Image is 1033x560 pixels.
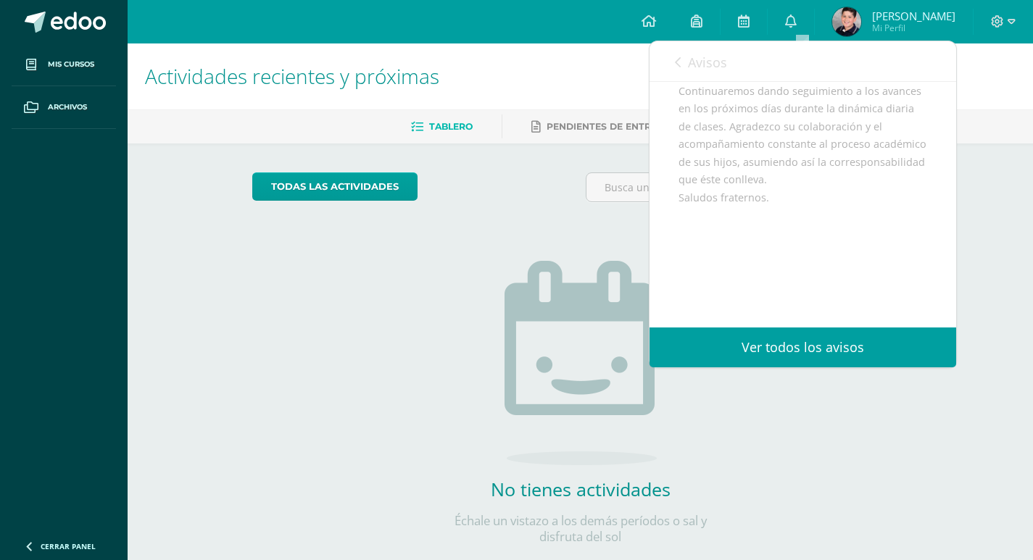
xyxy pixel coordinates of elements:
[436,477,726,501] h2: No tienes actividades
[872,9,955,23] span: [PERSON_NAME]
[688,54,727,71] span: Avisos
[650,327,956,367] a: Ver todos los avisos
[411,115,473,138] a: Tablero
[872,22,955,34] span: Mi Perfil
[547,121,671,132] span: Pendientes de entrega
[41,541,96,551] span: Cerrar panel
[586,173,908,201] input: Busca una actividad próxima aquí...
[832,7,861,36] img: a27f8f0c0691a3362a7c1e8b5c806693.png
[531,115,671,138] a: Pendientes de entrega
[48,101,87,113] span: Archivos
[48,59,94,70] span: Mis cursos
[145,62,439,90] span: Actividades recientes y próximas
[429,121,473,132] span: Tablero
[505,261,657,465] img: no_activities.png
[436,513,726,545] p: Échale un vistazo a los demás períodos o sal y disfruta del sol
[12,86,116,129] a: Archivos
[12,43,116,86] a: Mis cursos
[252,172,418,201] a: todas las Actividades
